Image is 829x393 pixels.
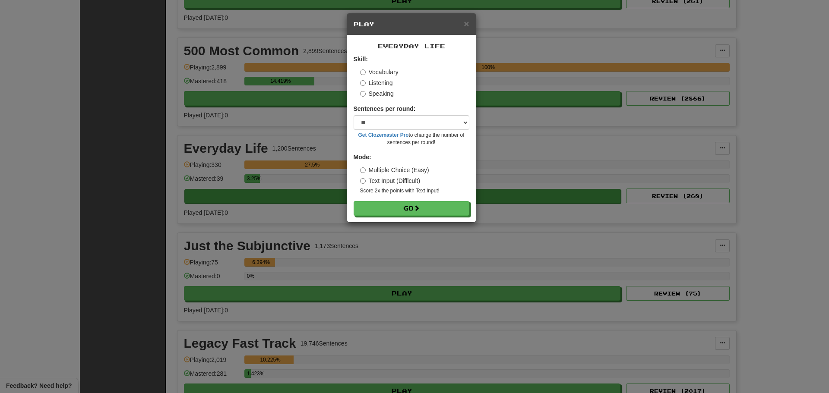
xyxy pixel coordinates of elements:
[354,56,368,63] strong: Skill:
[464,19,469,28] button: Close
[360,79,393,87] label: Listening
[360,89,394,98] label: Speaking
[354,132,469,146] small: to change the number of sentences per round!
[360,69,366,75] input: Vocabulary
[360,176,421,185] label: Text Input (Difficult)
[354,104,416,113] label: Sentences per round:
[354,154,371,160] strong: Mode:
[358,132,409,138] a: Get Clozemaster Pro
[360,166,429,174] label: Multiple Choice (Easy)
[354,201,469,216] button: Go
[360,80,366,86] input: Listening
[464,19,469,28] span: ×
[354,20,469,28] h5: Play
[360,68,399,76] label: Vocabulary
[360,91,366,97] input: Speaking
[360,167,366,173] input: Multiple Choice (Easy)
[360,178,366,184] input: Text Input (Difficult)
[378,42,445,50] span: Everyday Life
[360,187,469,195] small: Score 2x the points with Text Input !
